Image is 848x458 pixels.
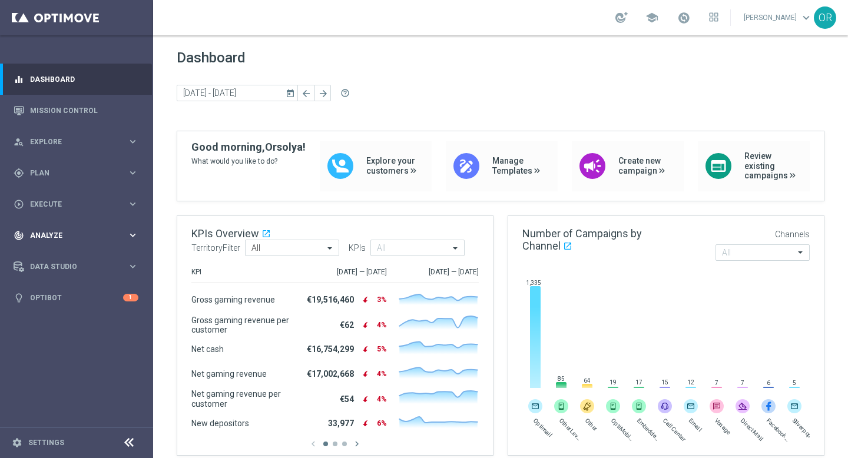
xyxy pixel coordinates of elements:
[127,261,138,272] i: keyboard_arrow_right
[743,9,814,26] a: [PERSON_NAME]keyboard_arrow_down
[30,170,127,177] span: Plan
[123,294,138,301] div: 1
[14,261,127,272] div: Data Studio
[13,200,139,209] button: play_circle_outline Execute keyboard_arrow_right
[800,11,813,24] span: keyboard_arrow_down
[13,293,139,303] button: lightbulb Optibot 1
[14,95,138,126] div: Mission Control
[14,199,24,210] i: play_circle_outline
[127,230,138,241] i: keyboard_arrow_right
[30,64,138,95] a: Dashboard
[14,168,24,178] i: gps_fixed
[30,232,127,239] span: Analyze
[14,64,138,95] div: Dashboard
[30,95,138,126] a: Mission Control
[127,167,138,178] i: keyboard_arrow_right
[28,439,64,446] a: Settings
[14,293,24,303] i: lightbulb
[12,437,22,448] i: settings
[30,138,127,145] span: Explore
[30,263,127,270] span: Data Studio
[13,137,139,147] button: person_search Explore keyboard_arrow_right
[127,136,138,147] i: keyboard_arrow_right
[13,106,139,115] button: Mission Control
[30,201,127,208] span: Execute
[13,168,139,178] button: gps_fixed Plan keyboard_arrow_right
[30,282,123,313] a: Optibot
[814,6,836,29] div: OR
[14,168,127,178] div: Plan
[14,230,24,241] i: track_changes
[13,75,139,84] button: equalizer Dashboard
[14,230,127,241] div: Analyze
[13,231,139,240] button: track_changes Analyze keyboard_arrow_right
[14,199,127,210] div: Execute
[14,137,127,147] div: Explore
[14,137,24,147] i: person_search
[14,74,24,85] i: equalizer
[127,198,138,210] i: keyboard_arrow_right
[645,11,658,24] span: school
[14,282,138,313] div: Optibot
[13,262,139,271] button: Data Studio keyboard_arrow_right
